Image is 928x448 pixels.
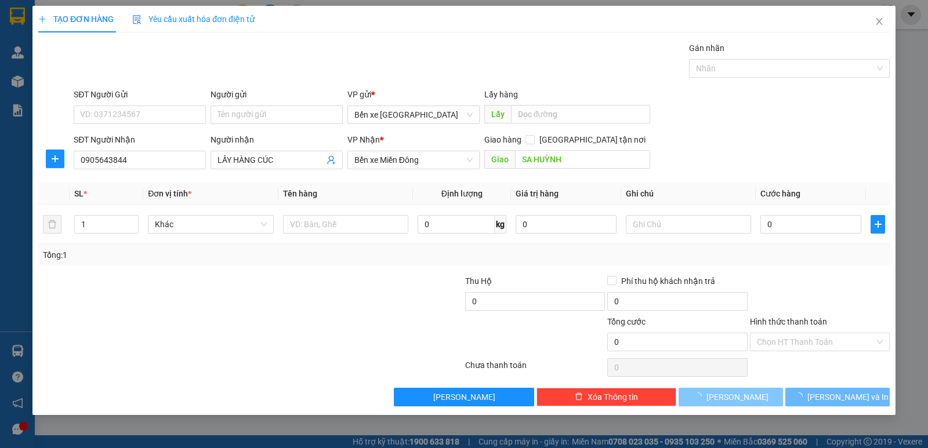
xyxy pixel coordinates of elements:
[575,392,583,402] span: delete
[484,135,521,144] span: Giao hàng
[10,10,128,38] div: Bến xe [GEOGRAPHIC_DATA]
[706,391,768,403] span: [PERSON_NAME]
[136,38,229,52] div: ĐAN
[46,154,64,163] span: plus
[465,276,492,286] span: Thu Hộ
[484,150,515,169] span: Giao
[43,249,359,261] div: Tổng: 1
[484,105,511,123] span: Lấy
[136,58,151,70] span: TC:
[875,17,884,26] span: close
[795,392,807,400] span: loading
[760,189,800,198] span: Cước hàng
[354,151,473,169] span: Bến xe Miền Đông
[607,317,646,326] span: Tổng cước
[441,189,483,198] span: Định lượng
[74,88,206,101] div: SĐT Người Gửi
[10,11,28,23] span: Gửi:
[516,215,617,234] input: 0
[43,215,61,234] button: delete
[354,106,473,123] span: Bến xe Quảng Ngãi
[807,391,889,403] span: [PERSON_NAME] và In
[588,391,638,403] span: Xóa Thông tin
[536,388,676,406] button: deleteXóa Thông tin
[148,189,191,198] span: Đơn vị tính
[136,52,210,92] span: THÀNH CÔNG
[785,388,890,406] button: [PERSON_NAME] và In
[38,15,46,23] span: plus
[283,215,408,234] input: VD: Bàn, Ghế
[132,15,142,24] img: icon
[327,155,336,165] span: user-add
[871,215,885,234] button: plus
[694,392,706,400] span: loading
[283,189,317,198] span: Tên hàng
[136,10,229,38] div: Bến xe Miền Đông
[679,388,783,406] button: [PERSON_NAME]
[484,90,518,99] span: Lấy hàng
[871,220,884,229] span: plus
[626,215,751,234] input: Ghi Chú
[211,88,343,101] div: Người gửi
[74,189,84,198] span: SL
[511,105,651,123] input: Dọc đường
[347,88,480,101] div: VP gửi
[347,135,380,144] span: VP Nhận
[516,189,559,198] span: Giá trị hàng
[132,14,255,24] span: Yêu cầu xuất hóa đơn điện tử
[155,216,266,233] span: Khác
[74,133,206,146] div: SĐT Người Nhận
[535,133,650,146] span: [GEOGRAPHIC_DATA] tận nơi
[621,183,756,205] th: Ghi chú
[689,43,724,53] label: Gán nhãn
[433,391,495,403] span: [PERSON_NAME]
[863,6,896,38] button: Close
[750,317,827,326] label: Hình thức thanh toán
[617,275,720,287] span: Phí thu hộ khách nhận trả
[495,215,506,234] span: kg
[46,150,64,168] button: plus
[464,359,606,379] div: Chưa thanh toán
[515,150,651,169] input: Dọc đường
[211,133,343,146] div: Người nhận
[38,14,114,24] span: TẠO ĐƠN HÀNG
[394,388,534,406] button: [PERSON_NAME]
[136,11,164,23] span: Nhận:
